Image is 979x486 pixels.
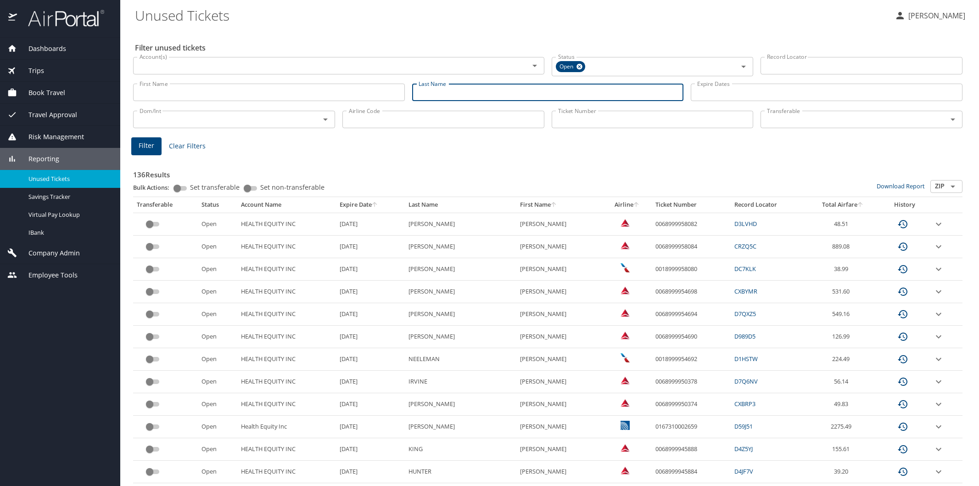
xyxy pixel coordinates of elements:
p: [PERSON_NAME] [906,10,965,21]
img: Delta Airlines [621,286,630,295]
td: NEELEMAN [405,348,516,371]
td: Open [198,348,237,371]
img: Delta Airlines [621,398,630,407]
td: [DATE] [336,236,405,258]
td: 0068999954690 [652,326,731,348]
td: [PERSON_NAME] [516,348,603,371]
img: United Airlines [621,421,630,430]
td: HEALTH EQUITY INC [237,236,336,258]
button: expand row [933,376,944,387]
a: D4JF7V [734,467,753,475]
span: Unused Tickets [28,175,109,183]
button: sort [633,202,640,208]
span: Filter [139,140,154,152]
span: Set transferable [190,184,240,191]
td: 39.20 [806,461,880,483]
td: [DATE] [336,393,405,416]
button: Open [319,113,332,126]
td: [PERSON_NAME] [516,258,603,281]
td: 2275.49 [806,416,880,438]
img: Delta Airlines [621,376,630,385]
button: Open [946,113,959,126]
td: 49.83 [806,393,880,416]
td: 0068999945884 [652,461,731,483]
span: IBank [28,228,109,237]
td: 549.16 [806,303,880,326]
img: Delta Airlines [621,466,630,475]
td: [PERSON_NAME] [405,303,516,326]
button: expand row [933,241,944,252]
td: [PERSON_NAME] [405,281,516,303]
button: Open [528,59,541,72]
td: [PERSON_NAME] [405,258,516,281]
td: HEALTH EQUITY INC [237,393,336,416]
div: Open [556,61,585,72]
td: HEALTH EQUITY INC [237,326,336,348]
button: expand row [933,421,944,432]
a: CRZQ5C [734,242,756,250]
span: Book Travel [17,88,65,98]
th: Total Airfare [806,197,880,213]
button: Open [946,180,959,193]
td: [PERSON_NAME] [405,393,516,416]
span: Set non-transferable [260,184,324,191]
span: Travel Approval [17,110,77,120]
td: 0018999954692 [652,348,731,371]
span: Open [556,62,579,72]
td: [DATE] [336,348,405,371]
th: Status [198,197,237,213]
button: Filter [131,137,162,155]
button: expand row [933,309,944,320]
td: HUNTER [405,461,516,483]
td: 0068999958082 [652,213,731,235]
td: [PERSON_NAME] [405,326,516,348]
td: 48.51 [806,213,880,235]
td: [PERSON_NAME] [516,393,603,416]
td: 0068999954694 [652,303,731,326]
button: expand row [933,444,944,455]
td: HEALTH EQUITY INC [237,258,336,281]
h2: Filter unused tickets [135,40,964,55]
span: Savings Tracker [28,192,109,201]
img: Delta Airlines [621,218,630,227]
h3: 136 Results [133,164,962,180]
td: Health Equity Inc [237,416,336,438]
button: expand row [933,399,944,410]
button: Open [737,60,750,73]
img: airportal-logo.png [18,9,104,27]
td: [PERSON_NAME] [405,213,516,235]
button: sort [372,202,378,208]
a: D1HSTW [734,355,758,363]
img: American Airlines [621,353,630,362]
td: 38.99 [806,258,880,281]
td: [DATE] [336,281,405,303]
img: Delta Airlines [621,331,630,340]
a: DC7KLK [734,265,756,273]
a: D989D5 [734,332,755,340]
td: [PERSON_NAME] [405,416,516,438]
td: [PERSON_NAME] [516,326,603,348]
button: expand row [933,219,944,230]
th: Record Locator [731,197,806,213]
td: HEALTH EQUITY INC [237,348,336,371]
th: Account Name [237,197,336,213]
td: Open [198,326,237,348]
button: expand row [933,331,944,342]
td: 0068999950378 [652,371,731,393]
td: Open [198,416,237,438]
td: [PERSON_NAME] [516,281,603,303]
td: HEALTH EQUITY INC [237,461,336,483]
td: Open [198,303,237,326]
a: D4Z5YJ [734,445,753,453]
h1: Unused Tickets [135,1,887,29]
button: expand row [933,354,944,365]
span: Company Admin [17,248,80,258]
td: [DATE] [336,326,405,348]
td: Open [198,438,237,461]
img: American Airlines [621,263,630,272]
th: Expire Date [336,197,405,213]
a: CXBRP3 [734,400,755,408]
td: 0068999954698 [652,281,731,303]
th: Airline [603,197,652,213]
button: Clear Filters [165,138,209,155]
